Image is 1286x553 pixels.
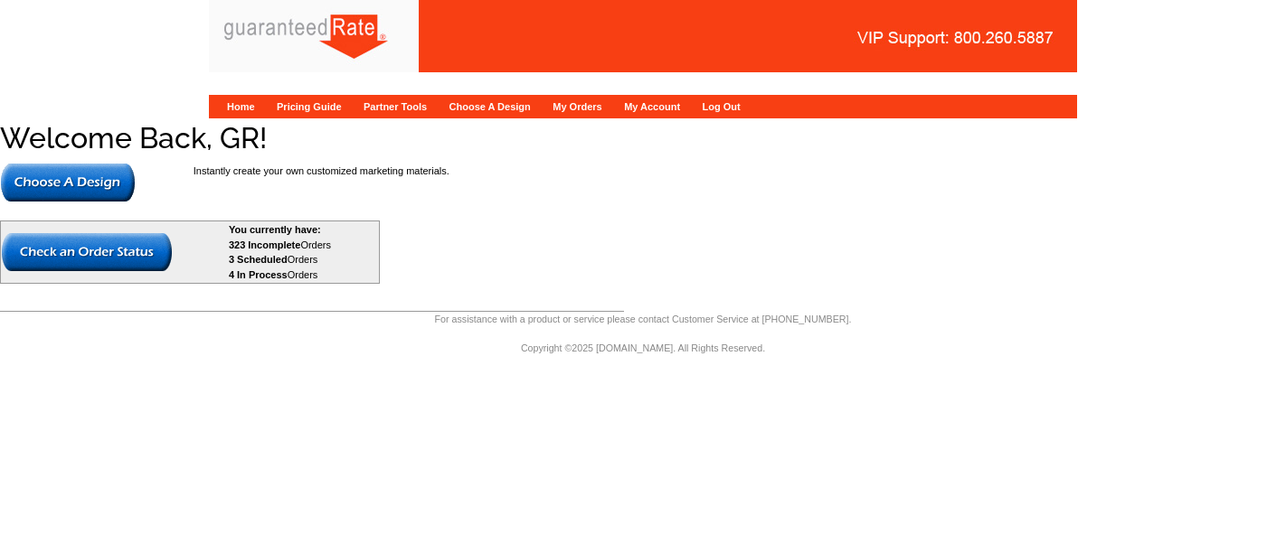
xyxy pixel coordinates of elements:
[2,233,172,271] img: button-check-order-status.gif
[553,101,601,112] a: My Orders
[703,101,741,112] a: Log Out
[229,238,378,283] div: Orders Orders Orders
[624,101,680,112] a: My Account
[229,269,288,280] span: 4 In Process
[229,254,288,265] span: 3 Scheduled
[277,101,342,112] a: Pricing Guide
[229,239,300,250] span: 323 Incomplete
[227,101,255,112] a: Home
[229,224,321,235] b: You currently have:
[364,101,427,112] a: Partner Tools
[1,164,135,202] img: button-choose-design.gif
[449,101,531,112] a: Choose A Design
[194,165,449,176] span: Instantly create your own customized marketing materials.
